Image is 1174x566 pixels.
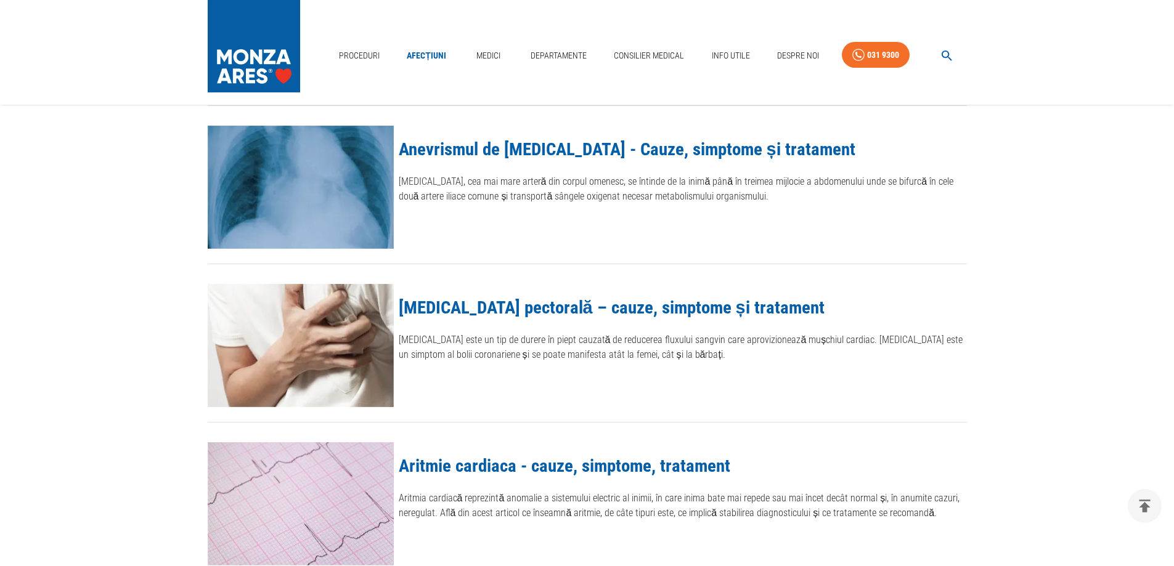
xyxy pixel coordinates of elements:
[399,139,855,160] a: Anevrismul de [MEDICAL_DATA] - Cauze, simptome și tratament
[399,491,967,520] p: Aritmia cardiacă reprezintă anomalie a sistemului electric al inimii, în care inima bate mai repe...
[1128,489,1162,523] button: delete
[334,43,385,68] a: Proceduri
[399,333,967,362] p: [MEDICAL_DATA] este un tip de durere în piept cauzată de reducerea fluxului sangvin care aprovizi...
[867,47,899,63] div: 031 9300
[208,442,394,565] img: Aritmie cardiaca - cauze, simptome, tratament
[399,455,730,476] a: Aritmie cardiaca - cauze, simptome, tratament
[208,126,394,249] img: Anevrismul de aorta - Cauze, simptome și tratament
[468,43,508,68] a: Medici
[707,43,755,68] a: Info Utile
[609,43,689,68] a: Consilier Medical
[526,43,592,68] a: Departamente
[208,284,394,407] img: Angina pectorală – cauze, simptome și tratament
[399,174,967,204] p: [MEDICAL_DATA], cea mai mare arteră din corpul omenesc, se întinde de la inimă până în treimea mi...
[402,43,451,68] a: Afecțiuni
[772,43,824,68] a: Despre Noi
[399,297,825,318] a: [MEDICAL_DATA] pectorală – cauze, simptome și tratament
[842,42,910,68] a: 031 9300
